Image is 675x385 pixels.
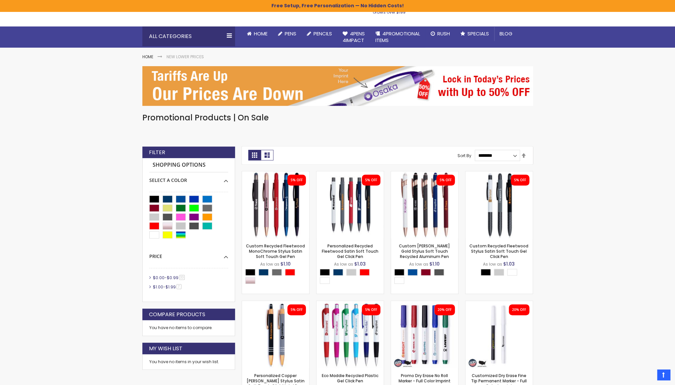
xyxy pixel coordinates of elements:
[149,149,165,156] strong: Filter
[142,66,533,106] img: New Lower Prices
[242,26,273,41] a: Home
[246,243,305,259] a: Custom Recycled Fleetwood MonoChrome Stylus Satin Soft Touch Gel Pen
[149,359,228,364] div: You have no items in your wish list.
[242,301,309,306] a: Personalized Copper Penny Stylus Satin Soft Touch Click Metal Pen
[149,248,228,260] div: Price
[365,178,377,183] div: 5% OFF
[391,171,458,177] a: Custom Lexi Rose Gold Stylus Soft Touch Recycled Aluminum Pen
[149,311,205,318] strong: Compare Products
[151,275,187,280] a: $0.00-$0.9933
[248,150,261,160] strong: Grid
[142,54,153,60] a: Home
[242,171,309,177] a: Custom Recycled Fleetwood MonoChrome Stylus Satin Soft Touch Gel Pen
[167,275,178,280] span: $0.99
[322,373,378,384] a: Eco Maddie Recycled Plastic Gel Click Pen
[285,269,295,276] div: Red
[507,269,517,276] div: White
[272,269,282,276] div: Grey
[408,269,417,276] div: Dark Blue
[657,369,670,380] a: Top
[429,261,440,267] span: $1.10
[316,301,384,306] a: Eco Maddie Recycled Plastic Gel Click Pen
[440,178,452,183] div: 5% OFF
[333,269,343,276] div: Navy Blue
[254,30,267,37] span: Home
[465,171,533,238] img: Custom Recycled Fleetwood Stylus Satin Soft Touch Gel Click Pen
[273,26,302,41] a: Pens
[512,308,526,312] div: 20% OFF
[176,284,181,289] span: 7
[142,112,533,123] h1: Promotional Products | On Sale
[391,171,458,238] img: Custom Lexi Rose Gold Stylus Soft Touch Recycled Aluminum Pen
[421,269,431,276] div: Burgundy
[458,152,471,158] label: Sort By
[455,26,494,41] a: Specials
[245,269,309,285] div: Select A Color
[285,30,296,37] span: Pens
[302,26,337,41] a: Pencils
[360,269,369,276] div: Red
[313,30,332,37] span: Pencils
[149,158,228,172] strong: Shopping Options
[503,261,515,267] span: $1.03
[320,269,330,276] div: Black
[399,373,451,384] a: Promo Dry Erase No Roll Marker - Full Color Imprint
[346,269,356,276] div: Grey Light
[465,171,533,177] a: Custom Recycled Fleetwood Stylus Satin Soft Touch Gel Click Pen
[394,269,458,285] div: Select A Color
[316,171,384,238] img: Personalized Recycled Fleetwood Satin Soft Touch Gel Click Pen
[179,275,185,280] span: 33
[316,171,384,177] a: Personalized Recycled Fleetwood Satin Soft Touch Gel Click Pen
[365,308,377,312] div: 5% OFF
[375,30,420,44] span: 4PROMOTIONAL ITEMS
[142,26,235,46] div: All Categories
[322,243,378,259] a: Personalized Recycled Fleetwood Satin Soft Touch Gel Click Pen
[242,171,309,238] img: Custom Recycled Fleetwood MonoChrome Stylus Satin Soft Touch Gel Pen
[391,301,458,368] img: Promo Dry Erase No Roll Marker - Full Color Imprint
[259,269,268,276] div: Navy Blue
[320,269,384,285] div: Select A Color
[469,243,528,259] a: Custom Recycled Fleetwood Stylus Satin Soft Touch Gel Click Pen
[334,261,353,267] span: As low as
[437,30,450,37] span: Rush
[494,269,504,276] div: Grey Light
[167,54,204,60] strong: New Lower Prices
[320,277,330,284] div: White
[467,30,489,37] span: Specials
[394,277,404,284] div: White
[260,261,279,267] span: As low as
[316,301,384,368] img: Eco Maddie Recycled Plastic Gel Click Pen
[245,277,255,284] div: Rose Gold
[354,261,366,267] span: $1.03
[465,301,533,368] img: Customized Dry Erase Fine Tip Permanent Marker - Full Color Imprint
[399,243,450,259] a: Custom [PERSON_NAME] Gold Stylus Soft Touch Recycled Aluminum Pen
[151,284,184,290] a: $1.00-$1.997
[514,178,526,183] div: 5% OFF
[166,284,176,290] span: $1.99
[343,30,365,44] span: 4Pens 4impact
[149,172,228,184] div: Select A Color
[291,178,303,183] div: 5% OFF
[394,269,404,276] div: Black
[494,26,518,41] a: Blog
[149,345,182,352] strong: My Wish List
[434,269,444,276] div: Gunmetal
[337,26,370,48] a: 4Pens4impact
[153,284,163,290] span: $1.00
[280,261,291,267] span: $1.10
[142,320,235,336] div: You have no items to compare.
[409,261,428,267] span: As low as
[500,30,512,37] span: Blog
[153,275,165,280] span: $0.00
[481,269,520,277] div: Select A Color
[465,301,533,306] a: Customized Dry Erase Fine Tip Permanent Marker - Full Color Imprint
[291,308,303,312] div: 5% OFF
[425,26,455,41] a: Rush
[370,26,425,48] a: 4PROMOTIONALITEMS
[438,308,452,312] div: 20% OFF
[483,261,502,267] span: As low as
[391,301,458,306] a: Promo Dry Erase No Roll Marker - Full Color Imprint
[245,269,255,276] div: Black
[242,301,309,368] img: Personalized Copper Penny Stylus Satin Soft Touch Click Metal Pen
[481,269,491,276] div: Black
